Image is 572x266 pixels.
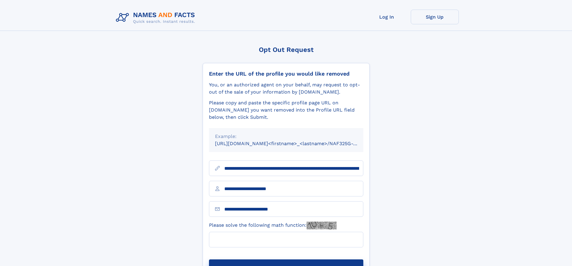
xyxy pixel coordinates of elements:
div: Example: [215,133,357,140]
div: Opt Out Request [203,46,370,53]
label: Please solve the following math function: [209,222,337,229]
div: Please copy and paste the specific profile page URL on [DOMAIN_NAME] you want removed into the Pr... [209,99,363,121]
img: Logo Names and Facts [113,10,200,26]
small: [URL][DOMAIN_NAME]<firstname>_<lastname>/NAF325G-xxxxxxxx [215,141,375,146]
a: Sign Up [411,10,459,24]
a: Log In [363,10,411,24]
div: You, or an authorized agent on your behalf, may request to opt-out of the sale of your informatio... [209,81,363,96]
div: Enter the URL of the profile you would like removed [209,70,363,77]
